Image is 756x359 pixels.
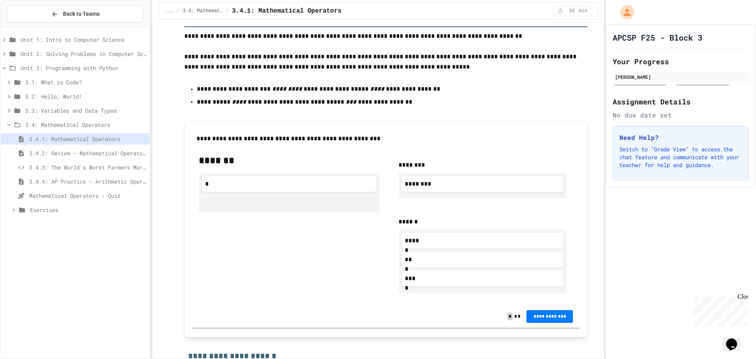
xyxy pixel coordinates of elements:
span: / [226,8,229,14]
span: 3.4.4: AP Practice - Arithmetic Operators [29,177,146,186]
span: Unit 2: Solving Problems in Computer Science [20,50,146,58]
span: 3.2: Hello, World! [25,92,146,100]
h1: APCSP F25 - Block 3 [613,32,702,43]
iframe: chat widget [723,327,748,351]
h2: Assignment Details [613,96,749,107]
span: Unit 1: Intro to Computer Science [20,35,146,44]
span: 3.4.1: Mathematical Operators [29,135,146,143]
span: 3.1: What is Code? [25,78,146,86]
span: Back to Teams [63,10,100,18]
span: 10 [565,8,578,14]
h2: Your Progress [613,56,749,67]
span: 3.4.3: The World's Worst Farmers Market [29,163,146,171]
span: / [177,8,180,14]
span: Unit 3: Programming with Python [20,64,146,72]
span: 3.4: Mathematical Operators [183,8,223,14]
h3: Need Help? [619,133,742,142]
span: 3.3: Variables and Data Types [25,106,146,115]
div: No due date set [613,110,749,120]
div: [PERSON_NAME] [615,73,747,80]
div: Chat with us now!Close [3,3,54,50]
span: 3.4: Mathematical Operators [25,121,146,129]
p: Switch to "Grade View" to access the chat feature and communicate with your teacher for help and ... [619,145,742,169]
button: Back to Teams [7,6,143,22]
span: 3.4.2: Review - Mathematical Operators [29,149,146,157]
iframe: chat widget [691,293,748,327]
span: ... [165,8,174,14]
span: 3.4.1: Mathematical Operators [232,6,341,16]
span: min [579,8,587,14]
div: My Account [612,3,636,21]
span: Exercises [30,206,146,214]
span: Mathematical Operators - Quiz [29,192,146,200]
